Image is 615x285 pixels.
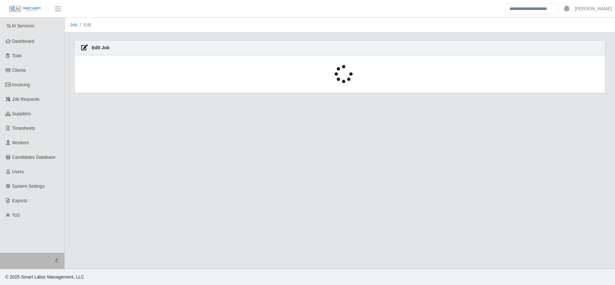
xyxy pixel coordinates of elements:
a: [PERSON_NAME] [575,5,612,12]
strong: Edit Job [92,45,109,50]
span: Users [12,169,24,174]
li: Edit [77,22,91,28]
span: Invoicing [12,82,30,87]
span: Workers [12,140,29,145]
span: Dashboard [12,39,34,44]
span: Timesheets [12,126,35,131]
span: Todo [12,53,22,58]
a: Job [70,22,77,27]
span: System Settings [12,184,45,189]
span: SLM Services [6,23,34,28]
input: Search [505,3,559,14]
span: Candidates Database [12,155,56,160]
span: Suppliers [12,111,31,116]
span: Exports [12,198,27,203]
span: ToS [12,213,20,218]
span: Clients [12,68,26,73]
span: Job Requests [12,97,40,102]
span: © 2025 Smart Labor Management, LLC [5,274,84,280]
img: SLM Logo [9,5,41,13]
